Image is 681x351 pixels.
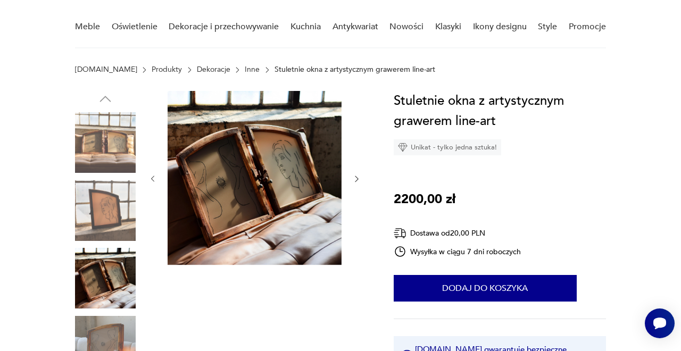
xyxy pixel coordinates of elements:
a: Dekoracje i przechowywanie [169,6,279,47]
img: Zdjęcie produktu Stuletnie okna z artystycznym grawerem line-art [75,180,136,241]
div: Dostawa od 20,00 PLN [394,227,521,240]
img: Ikona diamentu [398,143,408,152]
a: Nowości [389,6,423,47]
button: Dodaj do koszyka [394,275,577,302]
img: Ikona dostawy [394,227,406,240]
a: Meble [75,6,100,47]
a: Style [538,6,557,47]
p: Stuletnie okna z artystycznym grawerem line-art [275,65,435,74]
h1: Stuletnie okna z artystycznym grawerem line-art [394,91,606,131]
div: Unikat - tylko jedna sztuka! [394,139,501,155]
img: Zdjęcie produktu Stuletnie okna z artystycznym grawerem line-art [75,112,136,173]
p: 2200,00 zł [394,189,455,210]
a: [DOMAIN_NAME] [75,65,137,74]
img: Zdjęcie produktu Stuletnie okna z artystycznym grawerem line-art [75,248,136,308]
div: Wysyłka w ciągu 7 dni roboczych [394,245,521,258]
a: Inne [245,65,260,74]
a: Promocje [569,6,606,47]
a: Kuchnia [290,6,321,47]
img: Zdjęcie produktu Stuletnie okna z artystycznym grawerem line-art [168,91,342,265]
a: Oświetlenie [112,6,157,47]
a: Dekoracje [197,65,230,74]
a: Produkty [152,65,182,74]
a: Ikony designu [473,6,527,47]
iframe: Smartsupp widget button [645,308,675,338]
a: Klasyki [435,6,461,47]
a: Antykwariat [333,6,378,47]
